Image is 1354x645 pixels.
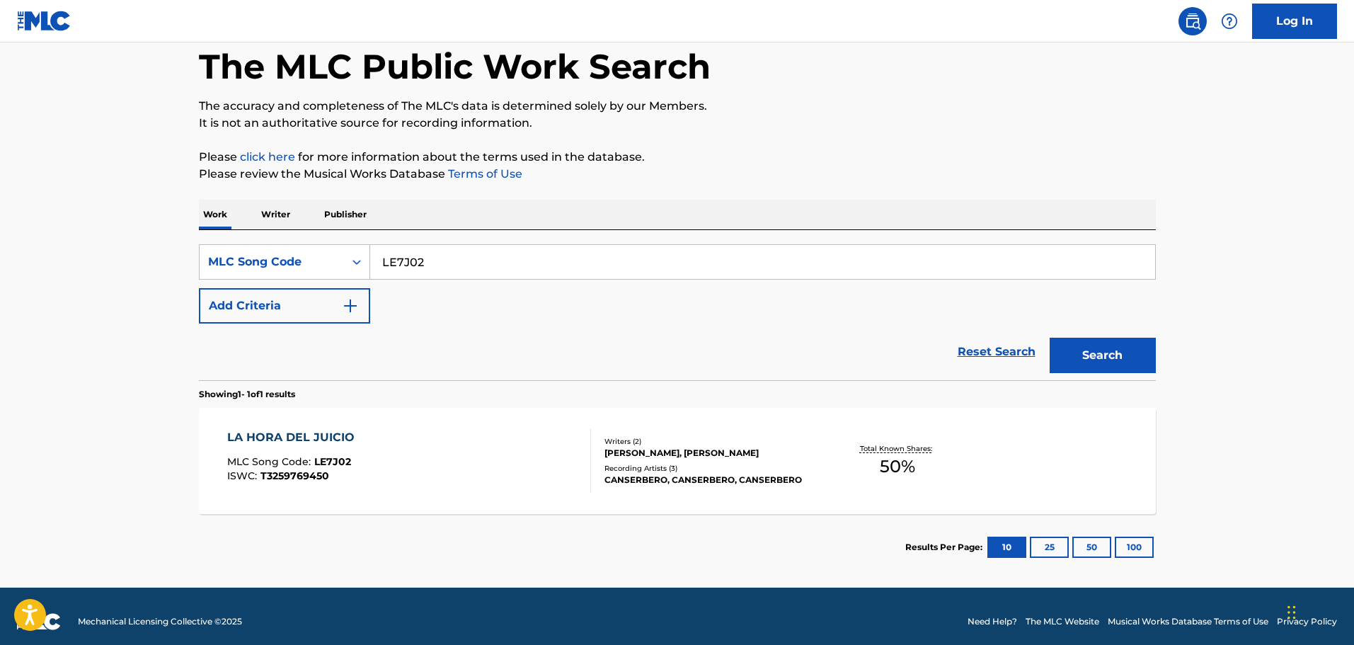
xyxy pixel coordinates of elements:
[1184,13,1201,30] img: search
[1108,615,1268,628] a: Musical Works Database Terms of Use
[17,11,71,31] img: MLC Logo
[968,615,1017,628] a: Need Help?
[1050,338,1156,373] button: Search
[199,200,231,229] p: Work
[1072,537,1111,558] button: 50
[199,388,295,401] p: Showing 1 - 1 of 1 results
[604,436,818,447] div: Writers ( 2 )
[320,200,371,229] p: Publisher
[199,45,711,88] h1: The MLC Public Work Search
[1026,615,1099,628] a: The MLC Website
[604,463,818,474] div: Recording Artists ( 3 )
[199,408,1156,514] a: LA HORA DEL JUICIOMLC Song Code:LE7J02ISWC:T3259769450Writers (2)[PERSON_NAME], [PERSON_NAME]Reco...
[1115,537,1154,558] button: 100
[227,469,260,482] span: ISWC :
[260,469,329,482] span: T3259769450
[880,454,915,479] span: 50 %
[227,455,314,468] span: MLC Song Code :
[208,253,335,270] div: MLC Song Code
[342,297,359,314] img: 9d2ae6d4665cec9f34b9.svg
[199,166,1156,183] p: Please review the Musical Works Database
[445,167,522,181] a: Terms of Use
[1178,7,1207,35] a: Public Search
[905,541,986,554] p: Results Per Page:
[1215,7,1244,35] div: Help
[604,474,818,486] div: CANSERBERO, CANSERBERO, CANSERBERO
[199,244,1156,380] form: Search Form
[604,447,818,460] div: [PERSON_NAME], [PERSON_NAME]
[199,149,1156,166] p: Please for more information about the terms used in the database.
[199,115,1156,132] p: It is not an authoritative source for recording information.
[951,336,1043,367] a: Reset Search
[240,150,295,164] a: click here
[257,200,294,229] p: Writer
[314,455,351,468] span: LE7J02
[987,537,1026,558] button: 10
[1252,4,1337,39] a: Log In
[199,288,370,324] button: Add Criteria
[1277,615,1337,628] a: Privacy Policy
[1283,577,1354,645] iframe: Chat Widget
[1221,13,1238,30] img: help
[227,429,362,446] div: LA HORA DEL JUICIO
[1030,537,1069,558] button: 25
[199,98,1156,115] p: The accuracy and completeness of The MLC's data is determined solely by our Members.
[860,443,936,454] p: Total Known Shares:
[1287,591,1296,634] div: Drag
[78,615,242,628] span: Mechanical Licensing Collective © 2025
